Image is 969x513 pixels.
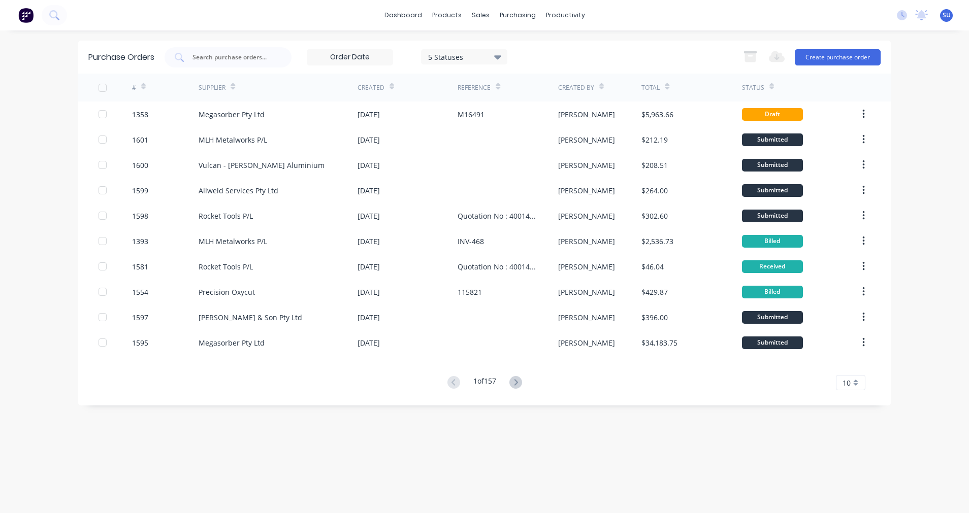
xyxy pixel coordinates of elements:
div: [DATE] [358,160,380,170]
div: MLH Metalworks P/L [199,236,267,247]
div: 1601 [132,134,148,145]
div: [PERSON_NAME] [558,211,615,221]
div: 1599 [132,185,148,196]
div: Submitted [742,210,803,222]
div: Vulcan - [PERSON_NAME] Aluminium [199,160,325,170]
a: dashboard [379,8,427,23]
div: $396.00 [641,312,668,323]
div: MLH Metalworks P/L [199,134,267,145]
div: INV-468 [458,236,484,247]
input: Order Date [307,50,393,65]
div: $302.60 [641,211,668,221]
div: Billed [742,235,803,248]
div: 115821 [458,287,482,297]
div: $429.87 [641,287,668,297]
div: [DATE] [358,109,380,120]
div: $2,536.73 [641,236,673,247]
div: [PERSON_NAME] [558,337,615,348]
div: Allweld Services Pty Ltd [199,185,278,196]
div: 1595 [132,337,148,348]
div: [DATE] [358,211,380,221]
div: [PERSON_NAME] [558,160,615,170]
div: Draft [742,108,803,121]
div: 5 Statuses [428,51,501,62]
div: $208.51 [641,160,668,170]
div: purchasing [495,8,541,23]
div: 1358 [132,109,148,120]
div: $34,183.75 [641,337,677,348]
div: Reference [458,83,491,92]
div: Supplier [199,83,225,92]
div: Total [641,83,660,92]
div: 1393 [132,236,148,247]
div: 1597 [132,312,148,323]
div: $5,963.66 [641,109,673,120]
div: Created By [558,83,594,92]
div: [DATE] [358,287,380,297]
div: [PERSON_NAME] [558,236,615,247]
button: Create purchase order [795,49,881,65]
div: Submitted [742,336,803,349]
div: [DATE] [358,236,380,247]
div: [PERSON_NAME] [558,185,615,196]
div: sales [467,8,495,23]
span: 10 [843,378,851,388]
div: Purchase Orders [88,51,154,63]
div: Received [742,260,803,273]
div: Quotation No : 40014503 [458,211,537,221]
div: [PERSON_NAME] [558,312,615,323]
input: Search purchase orders... [191,52,276,62]
div: [DATE] [358,312,380,323]
div: productivity [541,8,590,23]
div: [DATE] [358,261,380,272]
div: [PERSON_NAME] [558,287,615,297]
div: Submitted [742,159,803,172]
div: Billed [742,286,803,298]
div: $264.00 [641,185,668,196]
div: [PERSON_NAME] & Son Pty Ltd [199,312,302,323]
div: Megasorber Pty Ltd [199,337,265,348]
div: 1598 [132,211,148,221]
div: [DATE] [358,337,380,348]
div: Quotation No : 40014493 [458,261,537,272]
div: Rocket Tools P/L [199,261,253,272]
div: Rocket Tools P/L [199,211,253,221]
div: [DATE] [358,134,380,145]
div: Submitted [742,184,803,197]
div: $212.19 [641,134,668,145]
div: 1554 [132,287,148,297]
div: 1581 [132,261,148,272]
div: # [132,83,136,92]
div: products [427,8,467,23]
div: Precision Oxycut [199,287,255,297]
span: SU [943,11,951,20]
div: [PERSON_NAME] [558,109,615,120]
div: Submitted [742,133,803,146]
div: 1600 [132,160,148,170]
div: Status [742,83,764,92]
div: [PERSON_NAME] [558,261,615,272]
div: M16491 [458,109,485,120]
div: 1 of 157 [473,375,496,390]
div: [DATE] [358,185,380,196]
div: Megasorber Pty Ltd [199,109,265,120]
img: Factory [18,8,34,23]
div: Created [358,83,384,92]
div: [PERSON_NAME] [558,134,615,145]
div: Submitted [742,311,803,324]
div: $46.04 [641,261,664,272]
